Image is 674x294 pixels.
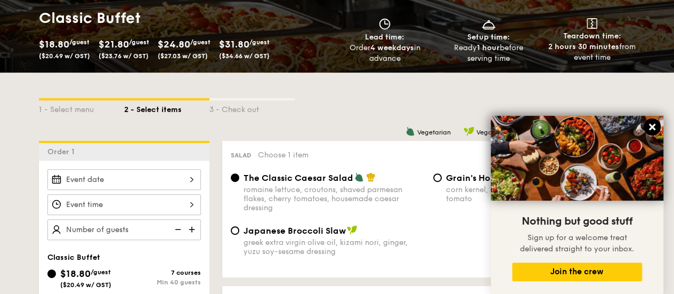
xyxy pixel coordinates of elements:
img: icon-dish.430c3a2e.svg [481,18,497,30]
span: The Classic Caesar Salad [243,173,353,183]
span: Setup time: [467,33,510,42]
div: Min 40 guests [124,279,201,286]
span: ($27.03 w/ GST) [158,52,208,60]
img: icon-vegetarian.fe4039eb.svg [354,172,364,182]
strong: 1 hour [477,43,500,52]
span: $18.80 [60,268,91,280]
span: /guest [129,38,149,46]
span: Nothing but good stuff [522,215,632,228]
div: 1 - Select menu [39,100,124,115]
div: 2 - Select items [124,100,209,115]
div: Order in advance [337,43,433,64]
img: DSC07876-Edit02-Large.jpeg [491,116,663,201]
input: $18.80/guest($20.49 w/ GST)7 coursesMin 40 guests [47,269,56,278]
div: from event time [545,42,640,63]
span: ($20.49 w/ GST) [60,281,111,289]
span: /guest [91,268,111,276]
input: Japanese Broccoli Slawgreek extra virgin olive oil, kizami nori, ginger, yuzu soy-sesame dressing [231,226,239,235]
input: Event date [47,169,201,190]
button: Close [644,118,661,136]
img: icon-vegan.f8ff3823.svg [464,126,474,136]
strong: 2 hours 30 minutes [548,42,619,51]
button: Join the crew [512,263,642,281]
input: Event time [47,194,201,215]
span: Salad [231,152,251,159]
span: Sign up for a welcome treat delivered straight to your inbox. [520,233,634,253]
span: $18.80 [39,38,69,50]
img: icon-vegetarian.fe4039eb.svg [405,126,415,136]
img: icon-reduce.1d2dbef1.svg [169,219,185,240]
div: Ready before serving time [441,43,536,64]
div: greek extra virgin olive oil, kizami nori, ginger, yuzu soy-sesame dressing [243,238,425,256]
span: Grain's House Salad [446,173,532,183]
span: Choose 1 item [258,150,308,160]
img: icon-clock.2db775ea.svg [377,18,393,30]
div: 7 courses [124,269,201,276]
strong: 4 weekdays [370,43,413,52]
input: The Classic Caesar Saladromaine lettuce, croutons, shaved parmesan flakes, cherry tomatoes, house... [231,173,239,182]
input: Number of guests [47,219,201,240]
span: ($34.66 w/ GST) [219,52,270,60]
input: Grain's House Saladcorn kernel, roasted sesame dressing, cherry tomato [433,173,442,182]
div: corn kernel, roasted sesame dressing, cherry tomato [446,185,627,203]
div: 3 - Check out [209,100,295,115]
span: Lead time: [365,33,404,42]
h1: Classic Buffet [39,9,333,28]
span: ($23.76 w/ GST) [99,52,149,60]
span: Teardown time: [563,31,621,41]
img: icon-chef-hat.a58ddaea.svg [366,172,376,182]
span: Classic Buffet [47,253,100,262]
span: /guest [249,38,270,46]
span: $24.80 [158,38,190,50]
span: /guest [190,38,210,46]
span: $31.80 [219,38,249,50]
span: Order 1 [47,147,79,156]
span: ($20.49 w/ GST) [39,52,90,60]
div: romaine lettuce, croutons, shaved parmesan flakes, cherry tomatoes, housemade caesar dressing [243,185,425,212]
img: icon-add.58712e84.svg [185,219,201,240]
span: $21.80 [99,38,129,50]
span: /guest [69,38,90,46]
span: Vegetarian [417,129,451,136]
span: Japanese Broccoli Slaw [243,226,346,236]
span: Vegan [476,129,496,136]
img: icon-vegan.f8ff3823.svg [347,225,358,235]
img: icon-teardown.65201eee.svg [587,18,597,29]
